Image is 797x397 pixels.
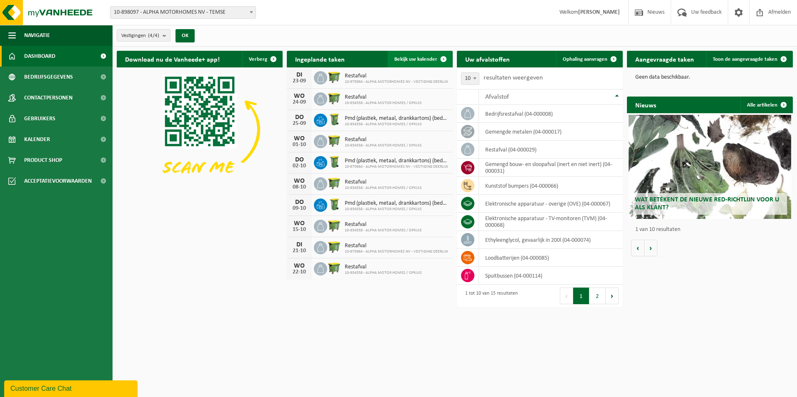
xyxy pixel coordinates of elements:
[345,115,449,122] span: Pmd (plastiek, metaal, drankkartons) (bedrijven)
[327,197,341,211] img: WB-0240-HPE-GN-50
[291,114,308,121] div: DO
[629,115,791,219] a: Wat betekent de nieuwe RED-richtlijn voor u als klant?
[345,228,422,233] span: 10-934558 - ALPHA MOTOR HOMES / OPKUIS
[110,6,256,19] span: 10-898097 - ALPHA MOTORHOMES NV - TEMSE
[291,99,308,105] div: 24-09
[24,25,50,46] span: Navigatie
[24,46,55,67] span: Dashboard
[635,196,779,211] span: Wat betekent de nieuwe RED-richtlijn voor u als klant?
[327,176,341,190] img: WB-1100-HPE-GN-50
[345,164,449,169] span: 10-975964 - ALPHA MOTORHOMES NV - VESTIGING DEERLIJK
[291,156,308,163] div: DO
[479,231,623,249] td: ethyleenglycol, gevaarlijk in 200l (04-000074)
[461,287,518,305] div: 1 tot 10 van 15 resultaten
[291,248,308,254] div: 21-10
[327,134,341,148] img: WB-1100-HPE-GN-50
[291,178,308,184] div: WO
[291,241,308,248] div: DI
[560,288,573,304] button: Previous
[706,51,792,67] a: Toon de aangevraagde taken
[345,243,448,249] span: Restafval
[461,73,479,84] span: 10
[327,70,341,84] img: WB-1100-HPE-GN-50
[327,91,341,105] img: WB-1100-HPE-GN-50
[345,143,422,148] span: 10-934558 - ALPHA MOTOR HOMES / OPKUIS
[457,51,518,67] h2: Uw afvalstoffen
[291,93,308,99] div: WO
[345,207,449,212] span: 10-934558 - ALPHA MOTOR HOMES / OPKUIS
[345,221,422,228] span: Restafval
[24,67,73,87] span: Bedrijfsgegevens
[175,29,195,42] button: OK
[24,87,73,108] span: Contactpersonen
[345,264,422,270] span: Restafval
[327,155,341,169] img: WB-0240-HPE-GN-50
[291,263,308,269] div: WO
[345,73,448,79] span: Restafval
[461,72,479,85] span: 10
[242,51,282,67] button: Verberg
[110,7,256,18] span: 10-898097 - ALPHA MOTORHOMES NV - TEMSE
[291,199,308,206] div: DO
[345,158,449,164] span: Pmd (plastiek, metaal, drankkartons) (bedrijven)
[484,74,543,81] label: resultaten weergeven
[327,261,341,275] img: WB-1100-HPE-GN-50
[291,121,308,127] div: 25-09
[345,186,422,191] span: 10-934558 - ALPHA MOTOR HOMES / OPKUIS
[479,141,623,159] td: restafval (04-000029)
[345,270,422,275] span: 10-934558 - ALPHA MOTOR HOMES / OPKUIS
[291,206,308,211] div: 09-10
[394,57,437,62] span: Bekijk uw kalender
[291,227,308,233] div: 15-10
[345,200,449,207] span: Pmd (plastiek, metaal, drankkartons) (bedrijven)
[345,94,422,101] span: Restafval
[291,135,308,142] div: WO
[345,136,422,143] span: Restafval
[578,9,620,15] strong: [PERSON_NAME]
[345,249,448,254] span: 10-975964 - ALPHA MOTORHOMES NV - VESTIGING DEERLIJK
[291,72,308,78] div: DI
[635,227,789,233] p: 1 van 10 resultaten
[327,240,341,254] img: WB-1100-HPE-GN-50
[388,51,452,67] a: Bekijk uw kalender
[479,159,623,177] td: gemengd bouw- en sloopafval (inert en niet inert) (04-000031)
[117,67,283,192] img: Download de VHEPlus App
[563,57,607,62] span: Ophaling aanvragen
[479,105,623,123] td: bedrijfsrestafval (04-000008)
[631,240,644,256] button: Vorige
[4,379,139,397] iframe: chat widget
[291,220,308,227] div: WO
[24,171,92,191] span: Acceptatievoorwaarden
[573,288,589,304] button: 1
[627,51,702,67] h2: Aangevraagde taken
[345,179,422,186] span: Restafval
[627,97,664,113] h2: Nieuws
[291,184,308,190] div: 08-10
[345,79,448,84] span: 10-975964 - ALPHA MOTORHOMES NV - VESTIGING DEERLIJK
[24,129,50,150] span: Kalender
[327,112,341,127] img: WB-0240-HPE-GN-50
[345,122,449,127] span: 10-934558 - ALPHA MOTOR HOMES / OPKUIS
[479,213,623,231] td: elektronische apparatuur - TV-monitoren (TVM) (04-000068)
[644,240,657,256] button: Volgende
[24,150,62,171] span: Product Shop
[635,74,784,80] p: Geen data beschikbaar.
[713,57,777,62] span: Toon de aangevraagde taken
[249,57,267,62] span: Verberg
[485,94,509,100] span: Afvalstof
[740,97,792,113] a: Alle artikelen
[291,142,308,148] div: 01-10
[345,101,422,106] span: 10-934558 - ALPHA MOTOR HOMES / OPKUIS
[117,51,228,67] h2: Download nu de Vanheede+ app!
[291,78,308,84] div: 23-09
[589,288,606,304] button: 2
[479,249,623,267] td: loodbatterijen (04-000085)
[556,51,622,67] a: Ophaling aanvragen
[479,267,623,285] td: spuitbussen (04-000114)
[291,269,308,275] div: 22-10
[479,177,623,195] td: kunststof bumpers (04-000066)
[24,108,55,129] span: Gebruikers
[121,30,159,42] span: Vestigingen
[291,163,308,169] div: 02-10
